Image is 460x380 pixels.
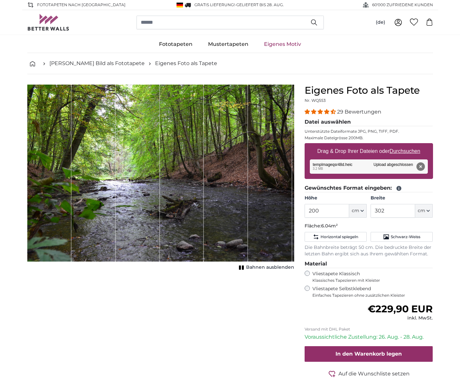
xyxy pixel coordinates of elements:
[49,60,145,67] a: [PERSON_NAME] Bild als Fototapete
[27,14,70,31] img: Betterwalls
[305,184,433,192] legend: Gewünschtes Format eingeben:
[305,135,433,141] p: Maximale Dateigrösse 200MB.
[305,333,433,341] p: Voraussichtliche Zustellung: 26. Aug. - 28. Aug.
[338,370,410,378] span: Auf die Wunschliste setzen
[371,17,390,28] button: (de)
[321,234,358,239] span: Horizontal spiegeln
[236,2,284,7] span: Geliefert bis 28. Aug.
[37,2,125,8] span: Fototapeten nach [GEOGRAPHIC_DATA]
[305,244,433,257] p: Die Bahnbreite beträgt 50 cm. Die bedruckte Breite der letzten Bahn ergibt sich aus Ihrem gewählt...
[312,286,433,298] label: Vliestapete Selbstklebend
[305,232,367,242] button: Horizontal spiegeln
[371,232,433,242] button: Schwarz-Weiss
[256,36,309,53] a: Eigenes Motiv
[305,85,433,96] h1: Eigenes Foto als Tapete
[305,195,367,201] label: Höhe
[337,109,381,115] span: 29 Bewertungen
[194,2,235,7] span: GRATIS Lieferung!
[321,223,338,229] span: 6.04m²
[305,327,433,332] p: Versand mit DHL Paket
[389,148,420,154] u: Durchsuchen
[155,60,217,67] a: Eigenes Foto als Tapete
[371,195,433,201] label: Breite
[305,129,433,134] p: Unterstützte Dateiformate JPG, PNG, TIFF, PDF.
[372,2,433,8] span: 60'000 ZUFRIEDENE KUNDEN
[391,234,420,239] span: Schwarz-Weiss
[305,370,433,378] button: Auf die Wunschliste setzen
[200,36,256,53] a: Mustertapeten
[312,278,427,283] span: Klassisches Tapezieren mit Kleister
[237,263,294,272] button: Bahnen ausblenden
[305,118,433,126] legend: Datei auswählen
[315,145,423,158] label: Drag & Drop Ihrer Dateien oder
[335,351,402,357] span: In den Warenkorb legen
[305,260,433,268] legend: Material
[177,3,183,7] img: Deutschland
[418,208,425,214] span: cm
[305,223,433,229] p: Fläche:
[415,204,433,218] button: cm
[27,85,294,272] div: 1 of 1
[305,346,433,362] button: In den Warenkorb legen
[305,109,337,115] span: 4.34 stars
[349,204,367,218] button: cm
[312,271,427,283] label: Vliestapete Klassisch
[368,303,433,315] span: €229,90 EUR
[246,264,294,271] span: Bahnen ausblenden
[235,2,284,7] span: -
[368,315,433,321] div: inkl. MwSt.
[352,208,359,214] span: cm
[305,98,326,103] span: Nr. WQ553
[151,36,200,53] a: Fototapeten
[27,53,433,74] nav: breadcrumbs
[312,293,433,298] span: Einfaches Tapezieren ohne zusätzlichen Kleister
